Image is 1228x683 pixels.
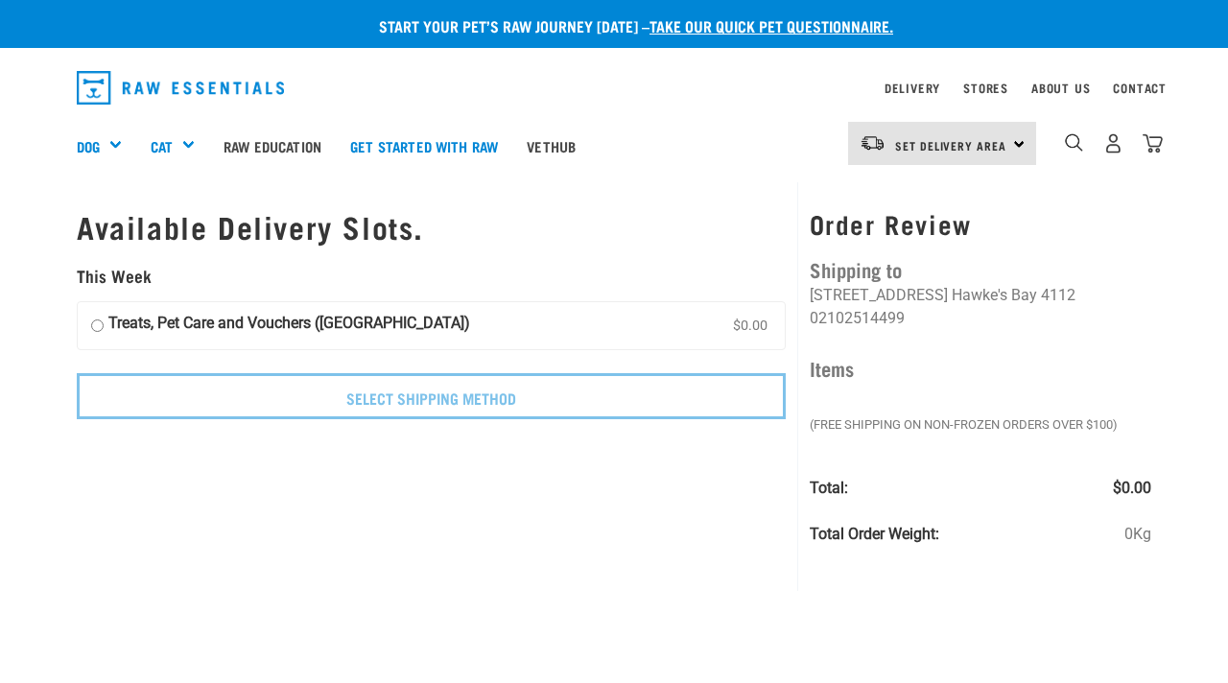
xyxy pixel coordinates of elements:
li: [STREET_ADDRESS] [810,286,948,304]
a: Contact [1113,84,1167,91]
img: van-moving.png [860,134,886,152]
h4: Shipping to [810,254,1151,284]
img: home-icon-1@2x.png [1065,133,1083,152]
a: Raw Education [209,107,336,184]
a: Vethub [512,107,590,184]
h5: This Week [77,267,786,286]
li: 02102514499 [810,309,905,327]
span: 0Kg [1124,523,1151,546]
span: $0.00 [729,312,771,341]
span: Set Delivery Area [895,142,1006,149]
h1: Available Delivery Slots. [77,209,786,244]
img: home-icon@2x.png [1143,133,1163,153]
a: Cat [151,135,173,157]
input: Treats, Pet Care and Vouchers ([GEOGRAPHIC_DATA]) $0.00 [91,312,104,341]
a: Delivery [885,84,940,91]
h3: Order Review [810,209,1151,239]
img: user.png [1103,133,1123,153]
li: Hawke's Bay 4112 [952,286,1075,304]
strong: Total Order Weight: [810,525,939,543]
em: (Free Shipping on Non-Frozen orders over $100) [810,415,1222,435]
img: Raw Essentials Logo [77,71,284,105]
h4: Items [810,353,1151,383]
a: Dog [77,135,100,157]
strong: Total: [810,479,848,497]
nav: dropdown navigation [61,63,1167,112]
a: take our quick pet questionnaire. [649,21,893,30]
a: About Us [1031,84,1090,91]
input: Select Shipping Method [77,373,786,419]
a: Get started with Raw [336,107,512,184]
strong: Treats, Pet Care and Vouchers ([GEOGRAPHIC_DATA]) [108,312,470,341]
span: $0.00 [1113,477,1151,500]
a: Stores [963,84,1008,91]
